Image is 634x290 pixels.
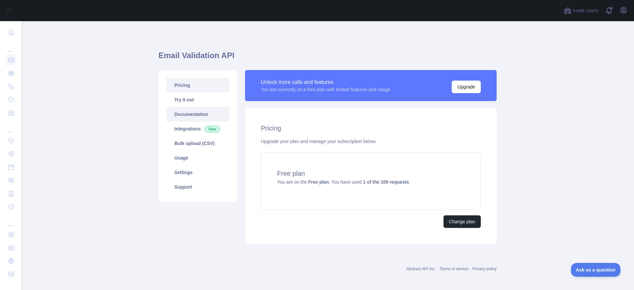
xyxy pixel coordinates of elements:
[443,215,481,228] button: Change plan
[573,7,598,15] span: Invite users
[166,107,229,122] a: Documentation
[363,179,409,185] strong: 1 of the 100 requests
[452,81,481,93] button: Upgrade
[166,78,229,92] a: Pricing
[166,151,229,165] a: Usage
[571,263,621,277] iframe: Toggle Customer Support
[205,126,220,132] span: New
[261,86,390,93] div: You are currently on a free plan with limited features and usage
[261,124,481,133] h2: Pricing
[440,267,468,271] a: Terms of service
[261,78,390,86] div: Unlock more calls and features
[277,169,465,178] h4: Free plan
[562,5,600,16] button: Invite users
[166,122,229,136] a: Integrations New
[5,120,16,133] div: ...
[406,267,436,271] a: Abstract API Inc.
[5,40,16,53] div: ...
[473,267,497,271] a: Privacy policy
[5,214,16,227] div: ...
[158,50,497,66] h1: Email Validation API
[277,179,410,185] span: You are on the . You have used .
[166,136,229,151] a: Bulk upload (CSV)
[166,92,229,107] a: Try it out
[308,179,329,185] strong: Free plan
[166,165,229,180] a: Settings
[166,180,229,194] a: Support
[261,138,481,145] div: Upgrade your plan and manage your subscription below.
